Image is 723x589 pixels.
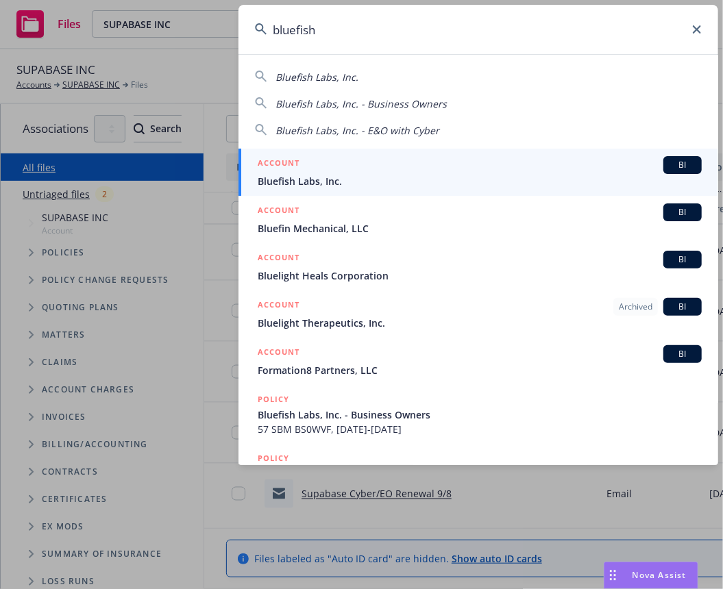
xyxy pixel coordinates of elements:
[669,253,696,266] span: BI
[619,301,652,313] span: Archived
[669,206,696,218] span: BI
[258,203,299,220] h5: ACCOUNT
[258,221,702,236] span: Bluefin Mechanical, LLC
[258,298,299,314] h5: ACCOUNT
[604,562,698,589] button: Nova Assist
[238,338,718,385] a: ACCOUNTBIFormation8 Partners, LLC
[238,243,718,290] a: ACCOUNTBIBluelight Heals Corporation
[258,422,702,436] span: 57 SBM BS0WVF, [DATE]-[DATE]
[258,363,702,377] span: Formation8 Partners, LLC
[604,562,622,588] div: Drag to move
[633,569,687,581] span: Nova Assist
[258,392,289,406] h5: POLICY
[258,316,702,330] span: Bluelight Therapeutics, Inc.
[669,159,696,171] span: BI
[669,301,696,313] span: BI
[258,174,702,188] span: Bluefish Labs, Inc.
[238,196,718,243] a: ACCOUNTBIBluefin Mechanical, LLC
[238,385,718,444] a: POLICYBluefish Labs, Inc. - Business Owners57 SBM BS0WVF, [DATE]-[DATE]
[238,290,718,338] a: ACCOUNTArchivedBIBluelight Therapeutics, Inc.
[258,268,702,283] span: Bluelight Heals Corporation
[258,345,299,362] h5: ACCOUNT
[275,97,447,110] span: Bluefish Labs, Inc. - Business Owners
[258,251,299,267] h5: ACCOUNT
[275,124,439,137] span: Bluefish Labs, Inc. - E&O with Cyber
[238,149,718,196] a: ACCOUNTBIBluefish Labs, Inc.
[258,451,289,465] h5: POLICY
[258,408,702,422] span: Bluefish Labs, Inc. - Business Owners
[238,5,718,54] input: Search...
[275,71,358,84] span: Bluefish Labs, Inc.
[258,156,299,173] h5: ACCOUNT
[238,444,718,503] a: POLICY
[669,348,696,360] span: BI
